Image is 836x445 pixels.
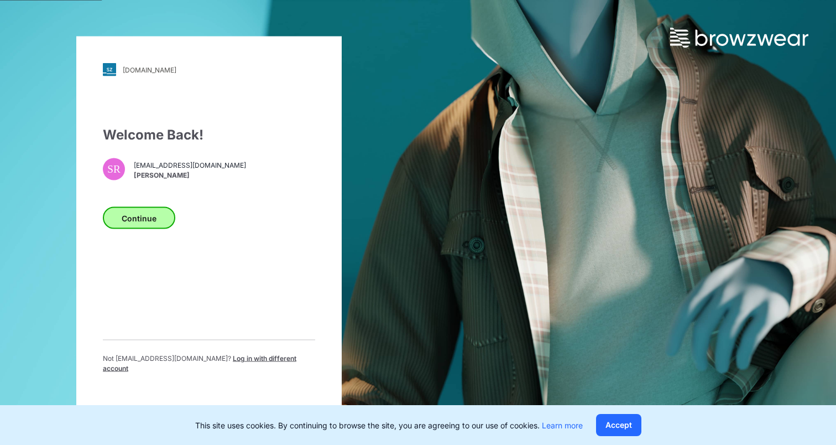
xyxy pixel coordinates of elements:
[596,414,641,436] button: Accept
[542,421,583,430] a: Learn more
[103,207,175,229] button: Continue
[103,158,125,180] div: SR
[103,125,315,145] div: Welcome Back!
[103,63,315,76] a: [DOMAIN_NAME]
[103,63,116,76] img: svg+xml;base64,PHN2ZyB3aWR0aD0iMjgiIGhlaWdodD0iMjgiIHZpZXdCb3g9IjAgMCAyOCAyOCIgZmlsbD0ibm9uZSIgeG...
[134,160,246,170] span: [EMAIL_ADDRESS][DOMAIN_NAME]
[123,65,176,74] div: [DOMAIN_NAME]
[134,170,246,180] span: [PERSON_NAME]
[670,28,808,48] img: browzwear-logo.73288ffb.svg
[195,420,583,431] p: This site uses cookies. By continuing to browse the site, you are agreeing to our use of cookies.
[103,354,315,374] p: Not [EMAIL_ADDRESS][DOMAIN_NAME] ?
